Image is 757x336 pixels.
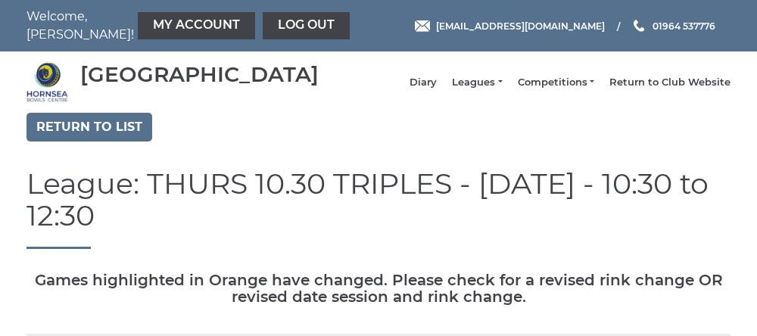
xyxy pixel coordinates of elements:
img: Phone us [634,20,644,32]
a: Email [EMAIL_ADDRESS][DOMAIN_NAME] [415,19,605,33]
nav: Welcome, [PERSON_NAME]! [26,8,307,44]
span: 01964 537776 [653,20,715,31]
a: Diary [410,76,437,89]
a: Competitions [518,76,594,89]
span: [EMAIL_ADDRESS][DOMAIN_NAME] [436,20,605,31]
img: Hornsea Bowls Centre [26,61,68,103]
a: My Account [138,12,255,39]
a: Leagues [452,76,502,89]
div: [GEOGRAPHIC_DATA] [80,63,319,86]
a: Return to list [26,113,152,142]
h1: League: THURS 10.30 TRIPLES - [DATE] - 10:30 to 12:30 [26,168,731,249]
a: Log out [263,12,350,39]
a: Phone us 01964 537776 [631,19,715,33]
img: Email [415,20,430,32]
h5: Games highlighted in Orange have changed. Please check for a revised rink change OR revised date ... [26,272,731,305]
a: Return to Club Website [609,76,731,89]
